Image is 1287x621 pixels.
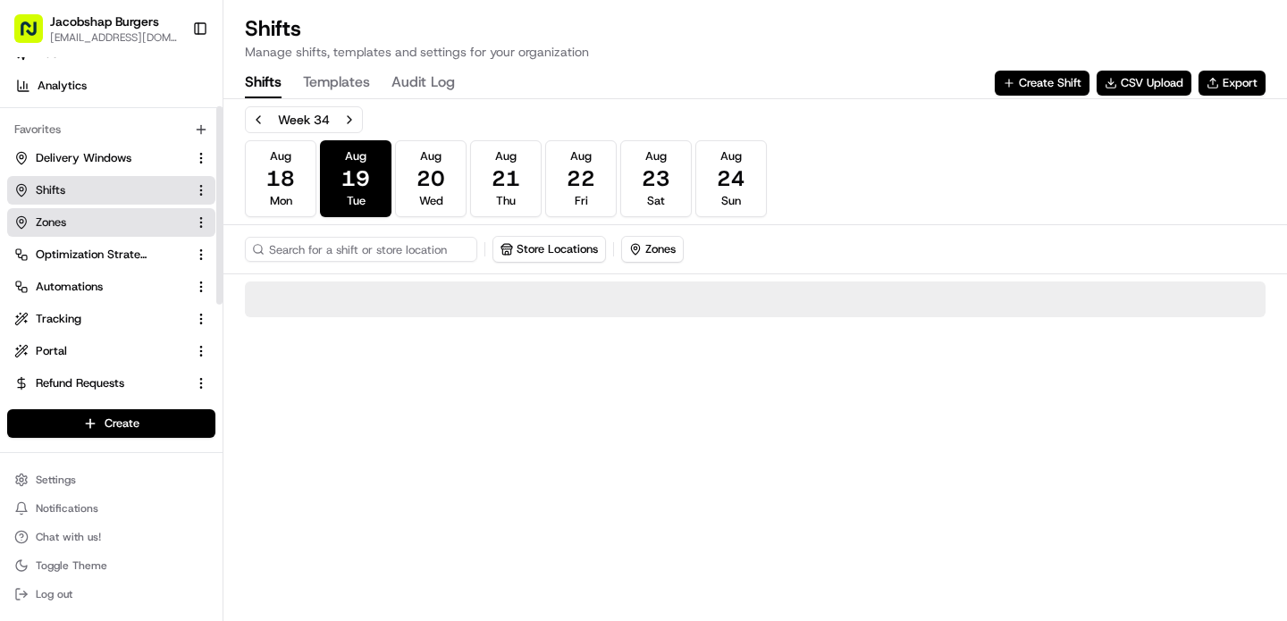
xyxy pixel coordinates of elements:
[245,237,477,262] input: Search for a shift or store location
[7,7,185,50] button: Jacobshap Burgers[EMAIL_ADDRESS][DOMAIN_NAME]
[419,193,443,209] span: Wed
[621,236,684,263] button: Zones
[7,208,215,237] button: Zones
[266,164,295,193] span: 18
[55,277,237,291] span: [PERSON_NAME] [PERSON_NAME]
[11,344,144,376] a: 📗Knowledge Base
[50,13,159,30] button: Jacobshap Burgers
[645,148,667,164] span: Aug
[80,171,293,189] div: Start new chat
[7,496,215,521] button: Notifications
[245,43,589,61] p: Manage shifts, templates and settings for your organization
[36,473,76,487] span: Settings
[7,176,215,205] button: Shifts
[36,501,98,516] span: Notifications
[144,344,294,376] a: 💻API Documentation
[277,229,325,250] button: See all
[695,140,767,217] button: Aug24Sun
[7,144,215,172] button: Delivery Windows
[7,337,215,365] button: Portal
[496,193,516,209] span: Thu
[36,247,148,263] span: Optimization Strategy
[36,375,124,391] span: Refund Requests
[18,260,46,289] img: Joana Marie Avellanoza
[721,193,741,209] span: Sun
[36,343,67,359] span: Portal
[18,232,114,247] div: Past conversations
[14,247,187,263] a: Optimization Strategy
[245,140,316,217] button: Aug18Mon
[240,277,247,291] span: •
[36,279,103,295] span: Automations
[391,68,455,98] button: Audit Log
[545,140,617,217] button: Aug22Fri
[420,148,442,164] span: Aug
[567,164,595,193] span: 22
[575,193,588,209] span: Fri
[7,409,215,438] button: Create
[7,240,215,269] button: Optimization Strategy
[36,311,81,327] span: Tracking
[151,353,165,367] div: 💻
[341,164,370,193] span: 19
[245,68,282,98] button: Shifts
[304,176,325,197] button: Start new chat
[38,78,87,94] span: Analytics
[7,524,215,550] button: Chat with us!
[622,237,683,262] button: Zones
[169,351,287,369] span: API Documentation
[14,182,187,198] a: Shifts
[320,140,391,217] button: Aug19Tue
[80,189,246,203] div: We're available if you need us!
[36,182,65,198] span: Shifts
[14,150,187,166] a: Delivery Windows
[470,140,542,217] button: Aug21Thu
[492,164,520,193] span: 21
[14,311,187,327] a: Tracking
[7,273,215,301] button: Automations
[416,164,445,193] span: 20
[7,553,215,578] button: Toggle Theme
[245,14,589,43] h1: Shifts
[720,148,742,164] span: Aug
[14,343,187,359] a: Portal
[18,353,32,367] div: 📗
[36,351,137,369] span: Knowledge Base
[36,214,66,231] span: Zones
[347,193,366,209] span: Tue
[337,107,362,132] button: Next week
[7,467,215,492] button: Settings
[303,68,370,98] button: Templates
[620,140,692,217] button: Aug23Sat
[270,193,292,209] span: Mon
[492,236,606,263] button: Store Locations
[995,71,1089,96] button: Create Shift
[7,369,215,398] button: Refund Requests
[7,582,215,607] button: Log out
[126,394,216,408] a: Powered byPylon
[395,140,467,217] button: Aug20Wed
[36,587,72,601] span: Log out
[14,214,187,231] a: Zones
[7,305,215,333] button: Tracking
[18,71,325,100] p: Welcome 👋
[647,193,665,209] span: Sat
[642,164,670,193] span: 23
[46,115,295,134] input: Clear
[7,115,215,144] div: Favorites
[36,150,131,166] span: Delivery Windows
[178,395,216,408] span: Pylon
[570,148,592,164] span: Aug
[50,30,178,45] button: [EMAIL_ADDRESS][DOMAIN_NAME]
[717,164,745,193] span: 24
[18,18,54,54] img: Nash
[14,375,187,391] a: Refund Requests
[36,558,107,573] span: Toggle Theme
[38,171,70,203] img: 1727276513143-84d647e1-66c0-4f92-a045-3c9f9f5dfd92
[270,148,291,164] span: Aug
[345,148,366,164] span: Aug
[18,171,50,203] img: 1736555255976-a54dd68f-1ca7-489b-9aae-adbdc363a1c4
[250,277,287,291] span: [DATE]
[278,111,330,129] div: Week 34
